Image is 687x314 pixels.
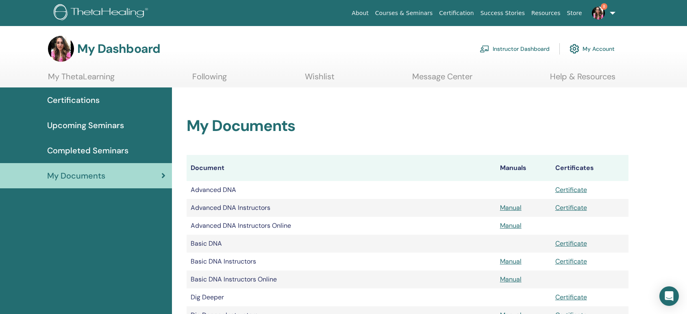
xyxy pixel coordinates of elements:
[477,6,528,21] a: Success Stories
[500,221,522,230] a: Manual
[372,6,436,21] a: Courses & Seminars
[570,42,579,56] img: cog.svg
[48,36,74,62] img: default.jpg
[187,199,496,217] td: Advanced DNA Instructors
[187,288,496,306] td: Dig Deeper
[436,6,477,21] a: Certification
[187,253,496,270] td: Basic DNA Instructors
[528,6,564,21] a: Resources
[555,239,587,248] a: Certificate
[500,257,522,266] a: Manual
[77,41,160,56] h3: My Dashboard
[412,72,472,87] a: Message Center
[47,144,128,157] span: Completed Seminars
[187,270,496,288] td: Basic DNA Instructors Online
[47,119,124,131] span: Upcoming Seminars
[47,94,100,106] span: Certifications
[496,155,551,181] th: Manuals
[187,235,496,253] td: Basic DNA
[555,185,587,194] a: Certificate
[601,3,607,10] span: 8
[500,203,522,212] a: Manual
[550,72,615,87] a: Help & Resources
[187,117,629,135] h2: My Documents
[187,217,496,235] td: Advanced DNA Instructors Online
[480,45,489,52] img: chalkboard-teacher.svg
[192,72,227,87] a: Following
[659,286,679,306] div: Open Intercom Messenger
[551,155,628,181] th: Certificates
[500,275,522,283] a: Manual
[187,181,496,199] td: Advanced DNA
[54,4,151,22] img: logo.png
[348,6,372,21] a: About
[187,155,496,181] th: Document
[555,293,587,301] a: Certificate
[592,7,605,20] img: default.jpg
[555,203,587,212] a: Certificate
[47,170,105,182] span: My Documents
[480,40,550,58] a: Instructor Dashboard
[555,257,587,266] a: Certificate
[48,72,115,87] a: My ThetaLearning
[570,40,615,58] a: My Account
[305,72,335,87] a: Wishlist
[564,6,585,21] a: Store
